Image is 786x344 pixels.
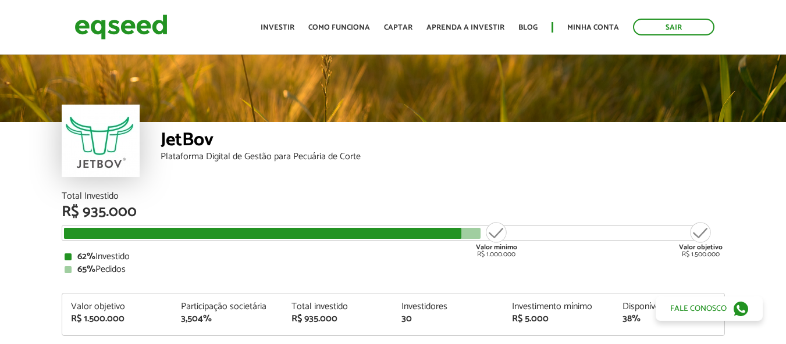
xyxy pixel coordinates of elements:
a: Captar [384,24,412,31]
div: R$ 1.500.000 [679,221,723,258]
a: Aprenda a investir [426,24,504,31]
div: 3,504% [181,314,274,324]
div: R$ 5.000 [512,314,605,324]
strong: 65% [77,261,95,277]
div: Valor objetivo [71,302,164,311]
div: R$ 1.500.000 [71,314,164,324]
div: Participação societária [181,302,274,311]
a: Investir [261,24,294,31]
a: Blog [518,24,538,31]
div: Total Investido [62,192,725,201]
a: Fale conosco [656,296,763,321]
div: Plataforma Digital de Gestão para Pecuária de Corte [161,152,725,162]
a: Como funciona [308,24,370,31]
strong: Valor objetivo [679,242,723,253]
div: 38% [623,314,716,324]
div: Investido [65,252,722,261]
a: Minha conta [567,24,619,31]
div: R$ 1.000.000 [475,221,518,258]
strong: 62% [77,249,95,264]
div: Investidores [401,302,495,311]
div: JetBov [161,131,725,152]
div: Investimento mínimo [512,302,605,311]
div: Total investido [291,302,385,311]
strong: Valor mínimo [476,242,517,253]
div: Pedidos [65,265,722,274]
div: R$ 935.000 [291,314,385,324]
a: Sair [633,19,714,35]
div: 30 [401,314,495,324]
div: R$ 935.000 [62,205,725,220]
img: EqSeed [74,12,168,42]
